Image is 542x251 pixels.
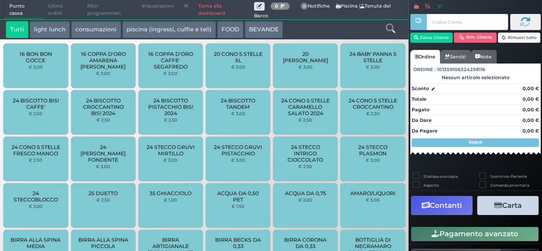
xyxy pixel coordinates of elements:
[96,164,110,169] small: € 3,00
[231,111,245,116] small: € 3,00
[146,97,196,116] span: 24 BISCOTTO PISTACCHIO BIS! 2024
[523,107,539,113] strong: 0,00 €
[412,85,429,92] strong: Sconto
[78,51,128,70] span: 16 COPPA D'ORO AMARENA [PERSON_NAME]
[477,196,539,215] button: Carta
[213,97,263,110] span: 24 BISCOTTO TANDEM
[71,21,121,38] button: consumazioni
[440,50,470,63] a: Servizi
[280,51,331,63] span: 20 [PERSON_NAME]
[437,66,485,73] span: 101359106324258116
[348,97,398,110] span: 24 CONO 5 STELLE CROCCANTINO
[29,64,43,69] small: € 3,00
[232,204,244,209] small: € 1,50
[301,3,308,10] span: 0
[29,204,43,209] small: € 3,00
[454,33,497,43] button: Rim. Cliente
[427,14,508,30] input: Codice Cliente
[78,144,128,163] span: 24 [PERSON_NAME] FONDENTE
[275,3,278,9] b: 0
[299,164,312,169] small: € 2,50
[217,21,243,38] button: FOOD
[366,197,380,202] small: € 5,00
[78,97,128,116] span: 24 BISCOTTO CROCCANTINO BIS! 2024
[83,0,137,19] span: Ritiri programmati
[490,182,529,188] label: Comanda prioritaria
[97,117,110,122] small: € 2,50
[469,139,482,145] strong: Segue
[412,107,429,113] strong: Pagato
[137,0,178,12] span: Impostazioni
[30,21,70,38] button: light lunch
[348,144,398,157] span: 24 STECCO PLASMON
[299,64,312,69] small: € 3,00
[149,190,191,196] span: 35 GHIACCIOLO
[194,0,254,19] a: Torna alla dashboard
[299,197,312,202] small: € 2,00
[490,174,527,179] label: Scontrino Parlante
[366,111,380,116] small: € 2,50
[410,33,453,43] button: Cerca Cliente
[299,117,312,122] small: € 2,50
[78,237,128,249] span: BIRRA ALLA SPINA PICCOLA
[410,50,440,63] a: Ordine
[88,190,118,196] span: 25 DUETTO
[285,190,326,196] span: ACQUA DA 0,75
[11,97,61,110] span: 24 BISCOTTO BIS! CAFFE'
[122,21,216,38] button: piscina (ingressi, cuffie e teli)
[366,157,380,163] small: € 3,00
[231,64,245,69] small: € 3,00
[523,96,539,102] strong: 0,00 €
[164,197,177,202] small: € 1,00
[523,117,539,123] strong: 0,00 €
[412,128,437,134] strong: Da Pagare
[97,197,110,202] small: € 2,50
[410,74,541,80] div: Nessun articolo selezionato
[245,21,283,38] button: BEVANDE
[498,33,541,43] button: Rimuovi tutto
[350,190,395,196] span: AMARO/LIQUORI
[96,71,110,76] small: € 3,00
[470,50,496,63] a: Note
[280,144,331,163] span: 24 STECCO INTRIGO CIOCCOLATO
[146,51,196,70] span: 16 COPPA D'ORO CAFFE' SEGAFREDO
[5,0,44,19] span: Punto cassa
[348,51,398,63] span: 24 BABY PANNA 5 STELLE
[423,182,439,188] label: Asporto
[231,157,245,163] small: € 3,00
[280,237,331,249] span: BIRRA CORONA DA 0,33
[411,196,473,215] button: Contanti
[523,86,539,91] strong: 0,00 €
[423,174,458,179] label: Stampa una copia
[213,237,263,249] span: BIRRA BECKS DA 0,33
[163,71,177,76] small: € 3,00
[523,128,539,134] strong: 0,00 €
[43,0,83,19] span: Ultimi ordini
[213,190,263,203] span: ACQUA DA 0,50 PET
[6,21,28,38] button: Tutti
[11,144,61,157] span: 24 CONO 5 STELLE FRESCO MANGO
[164,117,177,122] small: € 2,50
[412,117,431,123] strong: Da Dare
[163,157,177,163] small: € 3,00
[213,144,263,157] span: 24 STECCO GRUVI PISTACCHIO
[11,190,61,203] span: 24 STECCOBLOCCO
[146,144,196,157] span: 24 STECCO GRUVI MIRTILLO
[413,66,436,73] span: Ordine :
[366,64,380,69] small: € 3,00
[29,111,42,116] small: € 2,50
[29,157,42,163] small: € 2,50
[411,227,539,241] button: Pagamento avanzato
[11,51,61,63] span: 16 BON BON GOCCE
[280,97,331,116] span: 24 CONO 5 STELLE CARAMELLO SALATO 2024
[213,51,263,63] span: 20 CONO 5 STELLE XL
[11,237,61,249] span: BIRRA ALLA SPINA MEDIA
[412,96,426,102] strong: Totale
